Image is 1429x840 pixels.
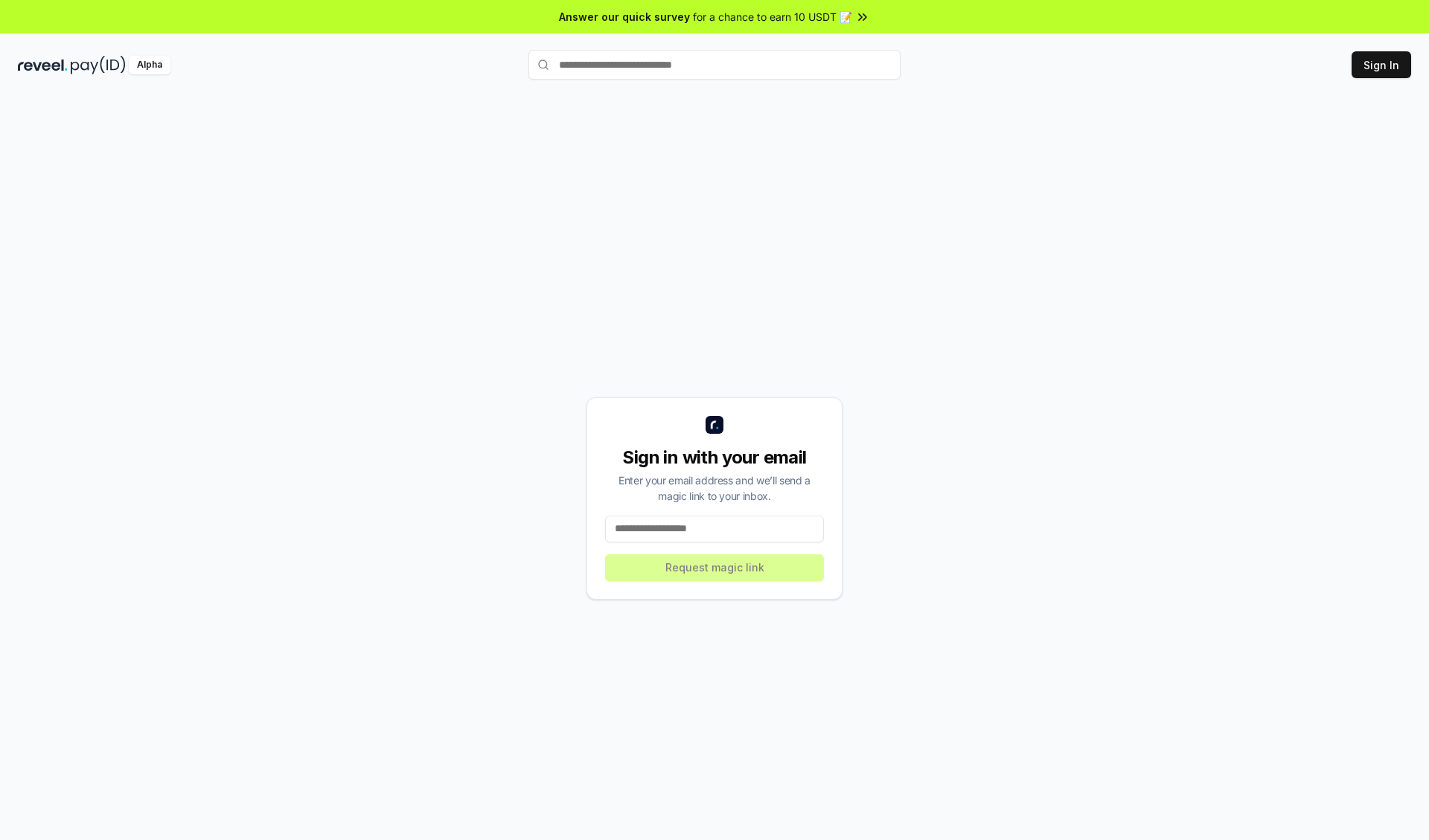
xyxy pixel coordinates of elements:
div: Sign in with your email [605,446,824,469]
div: Enter your email address and we’ll send a magic link to your inbox. [605,472,824,504]
span: Answer our quick survey [559,9,690,25]
img: logo_small [706,416,723,434]
button: Sign In [1352,51,1411,78]
div: Alpha [129,56,170,74]
img: reveel_dark [18,56,68,74]
span: for a chance to earn 10 USDT 📝 [693,9,852,25]
img: pay_id [71,56,126,74]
